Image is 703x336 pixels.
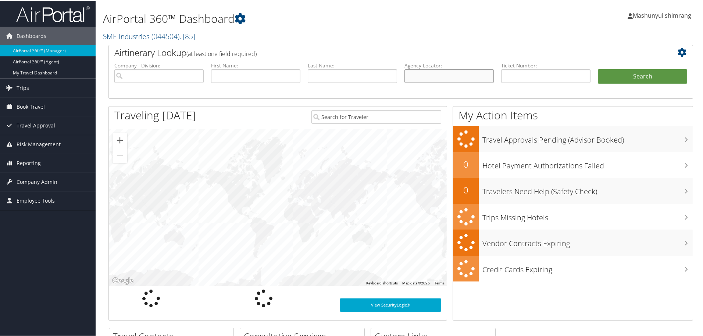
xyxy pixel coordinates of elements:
[404,61,494,69] label: Agency Locator:
[311,109,441,123] input: Search for Traveler
[434,280,445,284] a: Terms (opens in new tab)
[482,130,693,144] h3: Travel Approvals Pending (Advisor Booked)
[111,276,135,285] a: Open this area in Google Maps (opens a new window)
[17,78,29,97] span: Trips
[114,61,204,69] label: Company - Division:
[366,280,398,285] button: Keyboard shortcuts
[482,208,693,222] h3: Trips Missing Hotels
[111,276,135,285] img: Google
[17,191,55,209] span: Employee Tools
[179,31,195,41] span: , [ 85 ]
[340,298,441,311] a: View SecurityLogic®
[113,132,127,147] button: Zoom in
[186,49,257,57] span: (at least one field required)
[453,151,693,177] a: 0Hotel Payment Authorizations Failed
[103,10,500,26] h1: AirPortal 360™ Dashboard
[501,61,590,69] label: Ticket Number:
[453,157,479,170] h2: 0
[113,147,127,162] button: Zoom out
[453,255,693,281] a: Credit Cards Expiring
[17,153,41,172] span: Reporting
[308,61,397,69] label: Last Name:
[17,97,45,115] span: Book Travel
[114,46,639,58] h2: Airtinerary Lookup
[482,234,693,248] h3: Vendor Contracts Expiring
[482,260,693,274] h3: Credit Cards Expiring
[17,134,61,153] span: Risk Management
[628,4,699,26] a: Mashunyui shimrang
[453,229,693,255] a: Vendor Contracts Expiring
[453,107,693,122] h1: My Action Items
[453,183,479,196] h2: 0
[453,203,693,229] a: Trips Missing Hotels
[402,280,430,284] span: Map data ©2025
[103,31,195,41] a: SME Industries
[633,11,691,19] span: Mashunyui shimrang
[16,5,90,22] img: airportal-logo.png
[17,116,55,134] span: Travel Approval
[151,31,179,41] span: ( 044504 )
[453,177,693,203] a: 0Travelers Need Help (Safety Check)
[211,61,300,69] label: First Name:
[17,26,46,45] span: Dashboards
[598,69,687,83] button: Search
[453,125,693,151] a: Travel Approvals Pending (Advisor Booked)
[17,172,57,190] span: Company Admin
[482,182,693,196] h3: Travelers Need Help (Safety Check)
[114,107,196,122] h1: Traveling [DATE]
[482,156,693,170] h3: Hotel Payment Authorizations Failed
